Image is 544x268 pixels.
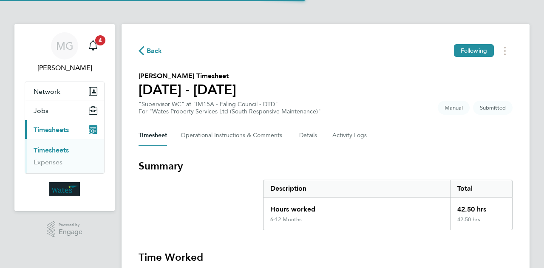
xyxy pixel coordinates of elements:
span: 4 [95,35,105,45]
h1: [DATE] - [DATE] [139,81,236,98]
span: Following [461,47,487,54]
span: Network [34,87,60,96]
a: Powered byEngage [47,221,83,237]
span: MG [56,40,74,51]
a: MG[PERSON_NAME] [25,32,105,73]
div: Description [263,180,450,197]
h2: [PERSON_NAME] Timesheet [139,71,236,81]
span: Mick Greenwood [25,63,105,73]
span: Jobs [34,107,48,115]
button: Operational Instructions & Comments [181,125,286,146]
div: Hours worked [263,197,450,216]
button: Details [299,125,319,146]
button: Back [139,45,162,56]
button: Activity Logs [332,125,368,146]
img: wates-logo-retina.png [49,182,80,196]
button: Timesheets [25,120,104,139]
button: Timesheets Menu [497,44,513,57]
button: Jobs [25,101,104,120]
div: 6-12 Months [270,216,302,223]
span: Back [147,46,162,56]
span: Timesheets [34,126,69,134]
button: Network [25,82,104,101]
nav: Main navigation [14,24,115,211]
span: This timesheet was manually created. [438,101,470,115]
button: Timesheet [139,125,167,146]
span: Engage [59,229,82,236]
span: This timesheet is Submitted. [473,101,513,115]
span: Powered by [59,221,82,229]
a: 4 [85,32,102,59]
h3: Time Worked [139,251,513,264]
div: "Supervisor WC" at "IM15A - Ealing Council - DTD" [139,101,321,115]
div: 42.50 hrs [450,197,512,216]
div: 42.50 hrs [450,216,512,230]
div: Summary [263,180,513,230]
div: For "Wates Property Services Ltd (South Responsive Maintenance)" [139,108,321,115]
a: Go to home page [25,182,105,196]
div: Total [450,180,512,197]
button: Following [454,44,494,57]
div: Timesheets [25,139,104,173]
h3: Summary [139,159,513,173]
a: Timesheets [34,146,69,154]
a: Expenses [34,158,62,166]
